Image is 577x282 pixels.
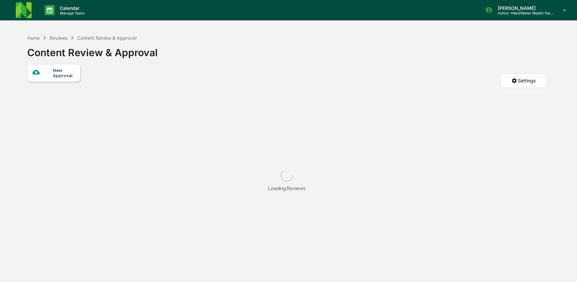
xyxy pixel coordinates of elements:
p: Calendar [55,5,88,11]
div: Content Review & Approval [27,41,158,58]
div: Content Review & Approval [77,35,136,41]
div: Reviews [50,35,67,41]
p: [PERSON_NAME] [493,5,554,11]
p: Manage Tasks [55,11,88,15]
div: New Approval [53,68,75,78]
button: Settings [500,74,546,88]
img: logo [16,2,32,18]
p: Admin • NerdWallet Wealth Partners [493,11,554,15]
div: Loading Reviews [268,185,306,191]
div: Home [27,35,40,41]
